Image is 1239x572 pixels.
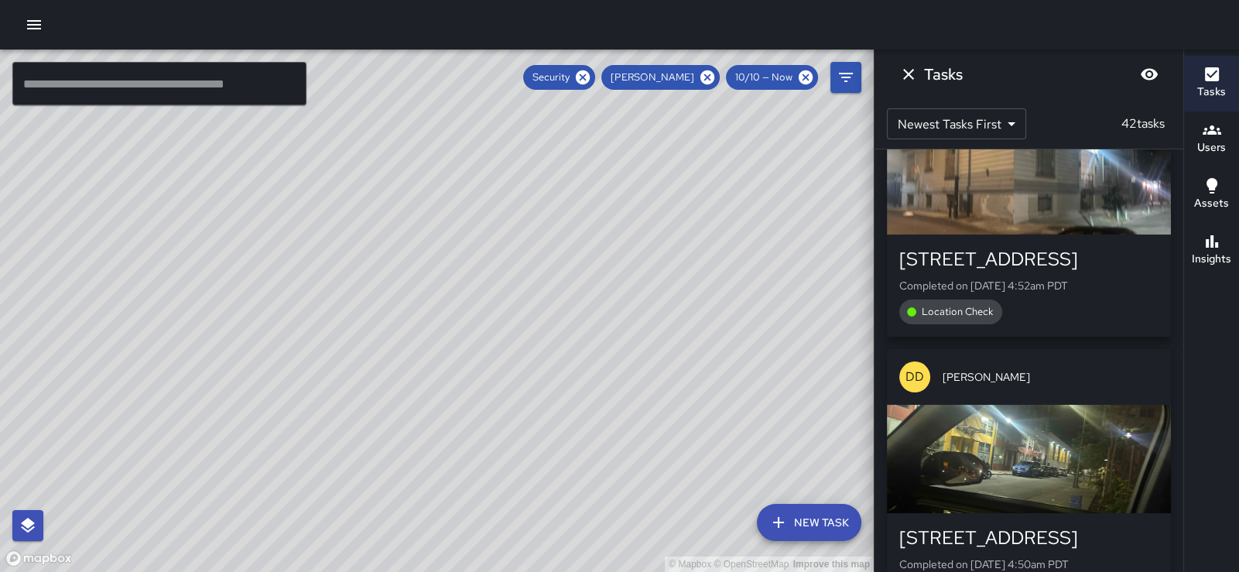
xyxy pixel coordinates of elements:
[601,70,703,85] span: [PERSON_NAME]
[1184,111,1239,167] button: Users
[1197,84,1226,101] h6: Tasks
[1184,223,1239,279] button: Insights
[757,504,861,541] button: New Task
[523,65,595,90] div: Security
[1184,56,1239,111] button: Tasks
[1184,167,1239,223] button: Assets
[830,62,861,93] button: Filters
[601,65,720,90] div: [PERSON_NAME]
[893,59,924,90] button: Dismiss
[924,62,963,87] h6: Tasks
[1194,195,1229,212] h6: Assets
[887,108,1026,139] div: Newest Tasks First
[1134,59,1165,90] button: Blur
[523,70,579,85] span: Security
[899,247,1159,272] div: [STREET_ADDRESS]
[1115,115,1171,133] p: 42 tasks
[726,70,802,85] span: 10/10 — Now
[905,368,924,386] p: DD
[912,304,1002,320] span: Location Check
[1197,139,1226,156] h6: Users
[899,557,1159,572] p: Completed on [DATE] 4:50am PDT
[899,526,1159,550] div: [STREET_ADDRESS]
[943,369,1159,385] span: [PERSON_NAME]
[899,278,1159,293] p: Completed on [DATE] 4:52am PDT
[1192,251,1231,268] h6: Insights
[726,65,818,90] div: 10/10 — Now
[887,70,1171,337] button: DD[PERSON_NAME][STREET_ADDRESS]Completed on [DATE] 4:52am PDTLocation Check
